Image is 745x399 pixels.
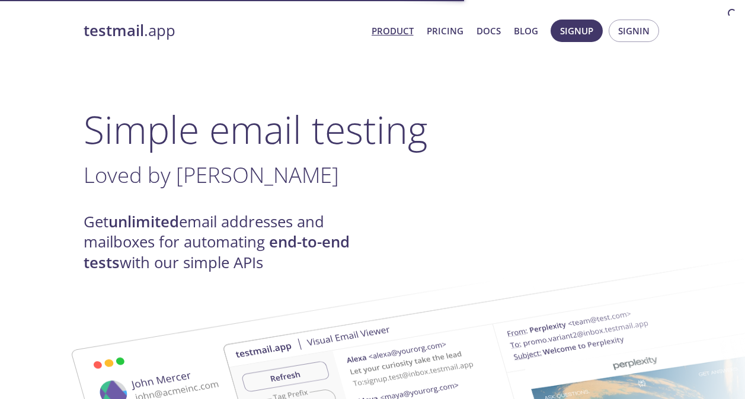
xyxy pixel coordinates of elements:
[618,23,650,38] span: Signin
[84,107,662,152] h1: Simple email testing
[427,23,463,38] a: Pricing
[84,231,350,272] strong: end-to-end tests
[372,23,414,38] a: Product
[514,23,538,38] a: Blog
[84,21,362,41] a: testmail.app
[108,211,179,232] strong: unlimited
[477,23,501,38] a: Docs
[84,20,144,41] strong: testmail
[609,20,659,42] button: Signin
[84,160,339,189] span: Loved by [PERSON_NAME]
[551,20,603,42] button: Signup
[560,23,593,38] span: Signup
[84,212,373,273] h4: Get email addresses and mailboxes for automating with our simple APIs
